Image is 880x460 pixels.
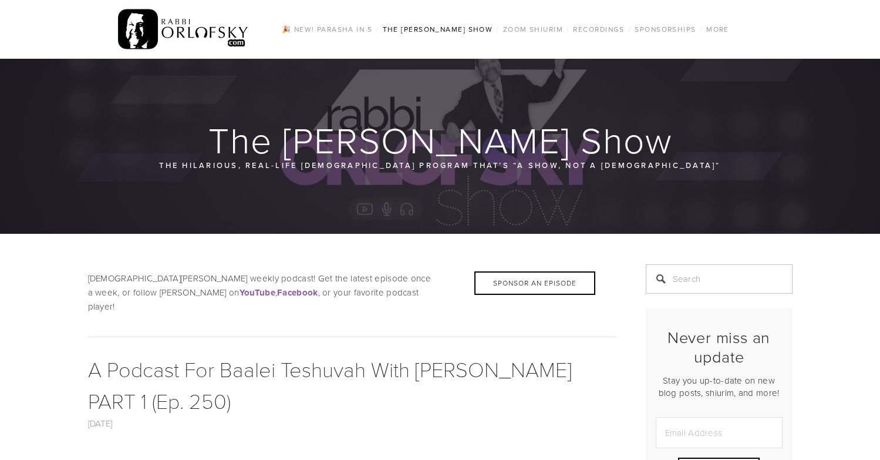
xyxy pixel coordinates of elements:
a: Zoom Shiurim [500,22,567,37]
strong: Facebook [277,286,318,299]
span: / [628,24,631,34]
input: Search [646,264,793,294]
a: [DATE] [88,417,113,429]
span: / [496,24,499,34]
a: A Podcast For Baalei Teshuvah With [PERSON_NAME] PART 1 (Ep. 250) [88,354,572,415]
h2: Never miss an update [656,328,783,366]
input: Email Address [656,417,783,448]
p: [DEMOGRAPHIC_DATA][PERSON_NAME] weekly podcast! Get the latest episode once a week, or follow [PE... [88,271,616,314]
p: Stay you up-to-date on new blog posts, shiurim, and more! [656,374,783,399]
a: Recordings [569,22,628,37]
a: YouTube [240,286,275,298]
a: Sponsorships [631,22,699,37]
span: / [700,24,703,34]
img: RabbiOrlofsky.com [118,6,249,52]
a: 🎉 NEW! Parasha in 5 [278,22,376,37]
span: / [376,24,379,34]
a: The [PERSON_NAME] Show [379,22,497,37]
a: More [703,22,733,37]
div: Sponsor an Episode [474,271,595,295]
h1: The [PERSON_NAME] Show [88,121,794,159]
strong: YouTube [240,286,275,299]
span: / [567,24,569,34]
a: Facebook [277,286,318,298]
p: The hilarious, real-life [DEMOGRAPHIC_DATA] program that’s “a show, not a [DEMOGRAPHIC_DATA]“ [159,159,722,172]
